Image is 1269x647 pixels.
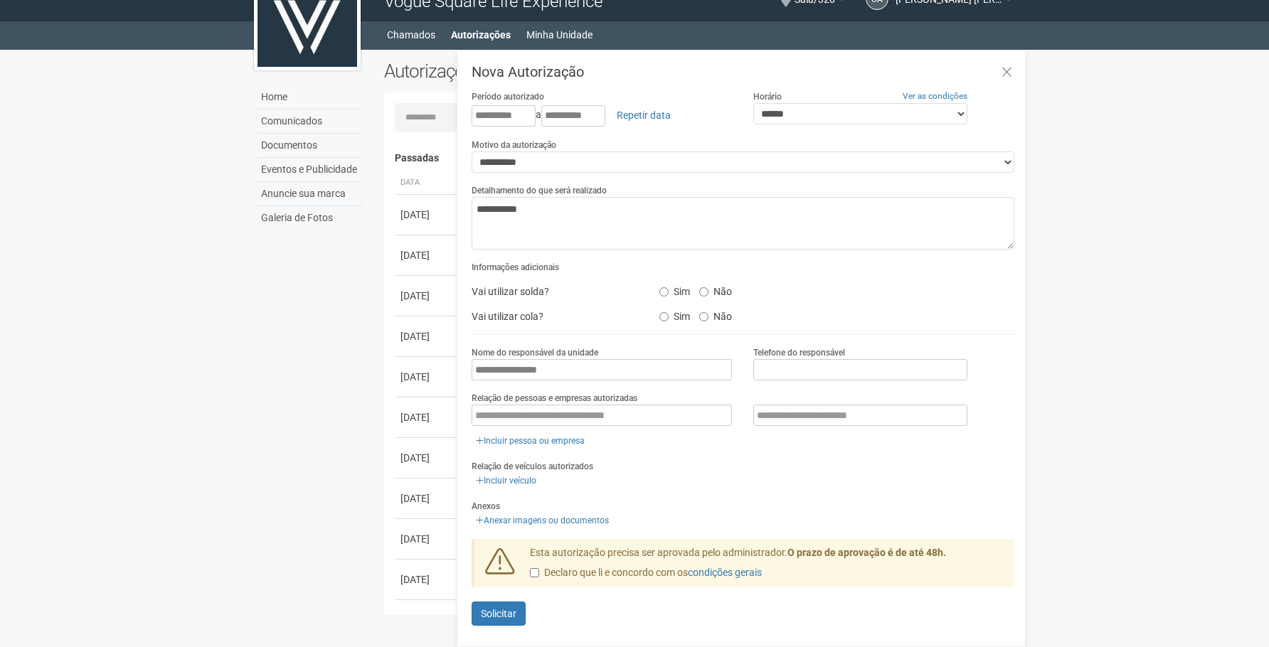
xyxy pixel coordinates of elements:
h4: Passadas [395,153,1004,164]
label: Motivo da autorização [472,139,556,151]
h3: Nova Autorização [472,65,1014,79]
label: Telefone do responsável [753,346,845,359]
h2: Autorizações [384,60,689,82]
input: Não [699,287,708,296]
a: Incluir veículo [472,473,541,488]
strong: O prazo de aprovação é de até 48h. [787,547,946,558]
label: Sim [659,281,690,298]
label: Relação de pessoas e empresas autorizadas [472,392,637,405]
a: Comunicados [257,109,363,134]
label: Período autorizado [472,90,544,103]
a: Anuncie sua marca [257,182,363,206]
div: Vai utilizar cola? [461,306,649,327]
label: Sim [659,306,690,323]
a: Home [257,85,363,109]
button: Solicitar [472,601,526,626]
a: Eventos e Publicidade [257,158,363,182]
label: Não [699,306,732,323]
input: Sim [659,287,669,296]
div: [DATE] [400,208,453,222]
label: Horário [753,90,782,103]
div: Esta autorização precisa ser aprovada pelo administrador. [519,546,1014,587]
div: [DATE] [400,410,453,424]
div: a [472,103,733,127]
label: Declaro que li e concordo com os [530,566,762,580]
div: [DATE] [400,491,453,506]
a: condições gerais [688,567,762,578]
a: Repetir data [607,103,680,127]
div: [DATE] [400,289,453,303]
a: Minha Unidade [526,25,593,45]
div: [DATE] [400,370,453,384]
div: [DATE] [400,329,453,343]
a: Autorizações [451,25,511,45]
label: Informações adicionais [472,261,559,274]
label: Detalhamento do que será realizado [472,184,607,197]
input: Declaro que li e concordo com oscondições gerais [530,568,539,577]
label: Anexos [472,500,500,513]
a: Incluir pessoa ou empresa [472,433,589,449]
a: Anexar imagens ou documentos [472,513,613,528]
th: Data [395,171,459,195]
div: [DATE] [400,572,453,587]
a: Galeria de Fotos [257,206,363,230]
span: Solicitar [481,608,516,619]
label: Nome do responsável da unidade [472,346,598,359]
a: Ver as condições [903,91,967,101]
a: Documentos [257,134,363,158]
input: Não [699,312,708,321]
div: [DATE] [400,248,453,262]
div: [DATE] [400,451,453,465]
div: Vai utilizar solda? [461,281,649,302]
input: Sim [659,312,669,321]
label: Não [699,281,732,298]
label: Relação de veículos autorizados [472,460,593,473]
a: Chamados [387,25,435,45]
div: [DATE] [400,532,453,546]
